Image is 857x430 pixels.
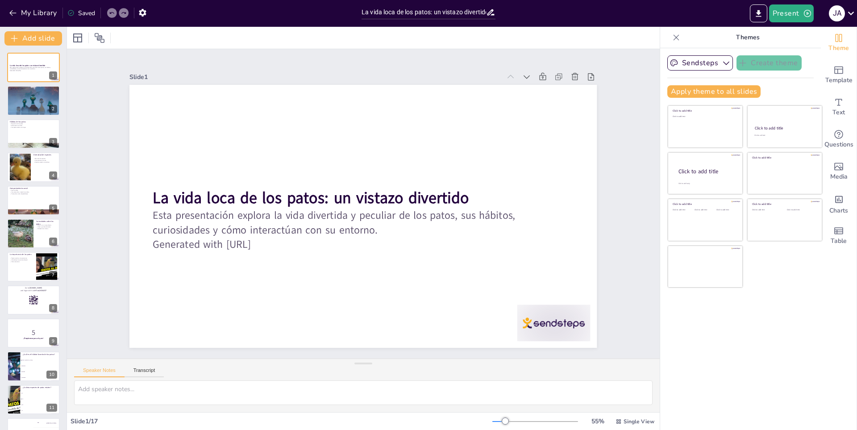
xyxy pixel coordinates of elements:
[750,4,767,22] button: Export to PowerPoint
[49,304,57,312] div: 8
[36,228,57,230] p: Adaptaciones únicas.
[667,85,761,98] button: Apply theme to all slides
[667,55,733,71] button: Sendsteps
[7,385,60,414] div: 11
[7,6,61,20] button: My Library
[10,191,57,193] p: Comunicación a través de sonidos.
[22,377,59,378] span: Montañas
[695,209,715,211] div: Click to add text
[769,4,814,22] button: Present
[22,410,59,411] span: 75
[829,206,848,216] span: Charts
[587,417,608,426] div: 55 %
[752,156,816,159] div: Click to add title
[4,31,62,46] button: Add slide
[33,154,57,156] p: Diversidad de especies
[683,27,812,48] p: Themes
[10,189,57,191] p: Aves sociales.
[362,6,486,19] input: Insert title
[10,187,57,190] p: Comportamiento social
[821,155,857,188] div: Add images, graphics, shapes or video
[673,209,693,211] div: Click to add text
[755,125,814,131] div: Click to add title
[22,365,59,366] span: Desiertos
[10,126,57,128] p: Comportamiento en el agua.
[824,140,853,150] span: Questions
[67,9,95,17] div: Saved
[821,123,857,155] div: Get real-time input from your audience
[71,417,492,426] div: Slide 1 / 17
[821,188,857,220] div: Add charts and graphs
[29,287,42,289] strong: [DOMAIN_NAME]
[10,123,57,125] p: Migración de los patos.
[153,238,574,252] p: Generated with [URL]
[7,119,60,149] div: 3
[7,252,60,281] div: 7
[10,258,33,259] p: Papel crucial en el ecosistema.
[74,367,125,377] button: Speaker Notes
[7,351,60,381] div: 10
[10,289,57,292] p: and login with code
[10,259,33,261] p: Indicadores de salud ambiental.
[752,202,816,206] div: Click to add title
[23,353,57,356] p: ¿Cuál es el hábitat favorito de los patos?
[49,271,57,279] div: 7
[22,392,59,393] span: 50
[10,67,57,70] p: Esta presentación explora la vida divertida y peculiar de los patos, sus hábitos, curiosidades y ...
[49,238,57,246] div: 6
[7,86,60,115] div: 2
[49,105,57,113] div: 2
[10,90,57,92] p: Los patos son aves acuáticas.
[49,171,57,180] div: 4
[7,318,60,348] div: 9
[36,220,57,225] p: Curiosidades sobre los patos
[754,134,814,137] div: Click to add text
[821,27,857,59] div: Change the overall theme
[673,116,736,118] div: Click to add text
[7,53,60,82] div: 1
[752,209,780,211] div: Click to add text
[36,225,57,226] p: Dormir con un ojo abierto.
[49,205,57,213] div: 5
[10,121,57,123] p: Hábitos de los patos
[10,92,57,93] p: Los patos pertenecen a la familia Anatidae.
[24,337,43,339] strong: ¡Prepárense para el quiz!
[22,404,59,405] span: 200
[825,75,853,85] span: Template
[22,371,59,372] span: Bosques
[33,158,57,160] p: Más de 120 especies.
[49,138,57,146] div: 3
[46,371,57,379] div: 10
[7,152,60,182] div: 4
[36,226,57,228] p: Volar a grandes altitudes.
[10,64,46,67] strong: La vida loca de los patos: un vistazo divertido
[10,88,57,90] p: ¿Qué son los patos?
[821,91,857,123] div: Add text boxes
[7,186,60,215] div: 5
[49,337,57,345] div: 9
[7,285,60,315] div: 8
[49,71,57,79] div: 1
[22,359,59,360] span: Lagos y [PERSON_NAME]
[33,418,60,428] div: 100
[829,4,845,22] button: J a
[33,160,57,162] p: Características únicas.
[678,167,736,175] div: Click to add title
[828,43,849,53] span: Theme
[716,209,736,211] div: Click to add text
[7,219,60,248] div: 6
[829,5,845,21] div: J a
[831,236,847,246] span: Table
[678,182,735,184] div: Click to add body
[10,254,33,256] p: La importancia de los patos
[673,202,736,206] div: Click to add title
[10,95,57,96] p: Conocidos por su canto.
[10,328,57,338] p: 5
[22,398,59,399] span: 120
[94,33,105,43] span: Position
[129,73,500,81] div: Slide 1
[821,59,857,91] div: Add ready made slides
[830,172,848,182] span: Media
[10,125,57,126] p: Alimentación variada.
[23,386,57,389] p: ¿Cuántas especies de patos existen?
